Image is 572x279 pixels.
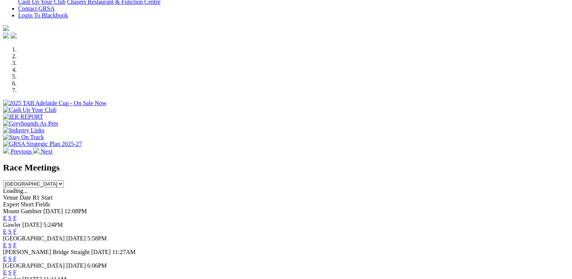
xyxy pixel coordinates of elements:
a: E [3,269,7,276]
span: [GEOGRAPHIC_DATA] [3,235,65,242]
span: Previous [11,148,32,155]
span: Gawler [3,222,21,228]
img: twitter.svg [11,33,17,39]
span: [PERSON_NAME] Bridge Straight [3,249,90,255]
img: GRSA Strategic Plan 2025-27 [3,141,82,147]
span: [DATE] [66,262,86,269]
a: E [3,228,7,235]
img: 2025 TAB Adelaide Cup - On Sale Now [3,100,107,107]
img: IER REPORT [3,113,43,120]
h2: Race Meetings [3,163,569,173]
a: Next [33,148,53,155]
img: chevron-right-pager-white.svg [33,147,39,153]
span: Short [21,201,34,208]
a: Login To Blackbook [18,12,68,19]
a: F [13,242,17,248]
img: chevron-left-pager-white.svg [3,147,9,153]
a: E [3,242,7,248]
a: F [13,228,17,235]
span: 6:06PM [87,262,107,269]
span: [GEOGRAPHIC_DATA] [3,262,65,269]
a: S [8,215,12,221]
span: Venue [3,194,18,201]
span: [DATE] [22,222,42,228]
a: S [8,242,12,248]
img: logo-grsa-white.png [3,25,9,31]
a: S [8,256,12,262]
a: E [3,256,7,262]
span: [DATE] [66,235,86,242]
span: [DATE] [43,208,63,214]
a: Previous [3,148,33,155]
a: S [8,228,12,235]
img: Industry Links [3,127,45,134]
a: Contact GRSA [18,5,54,12]
span: Loading... [3,188,28,194]
span: Expert [3,201,19,208]
span: R1 Start [33,194,53,201]
span: [DATE] [91,249,111,255]
a: F [13,215,17,221]
a: F [13,256,17,262]
img: facebook.svg [3,33,9,39]
span: 5:24PM [43,222,63,228]
span: 5:58PM [87,235,107,242]
span: Next [41,148,53,155]
img: Stay On Track [3,134,44,141]
span: Mount Gambier [3,208,42,214]
a: S [8,269,12,276]
img: Greyhounds As Pets [3,120,58,127]
img: Cash Up Your Club [3,107,56,113]
span: Date [20,194,31,201]
span: 12:08PM [64,208,87,214]
a: F [13,269,17,276]
span: 11:27AM [112,249,136,255]
a: E [3,215,7,221]
span: Fields [35,201,50,208]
